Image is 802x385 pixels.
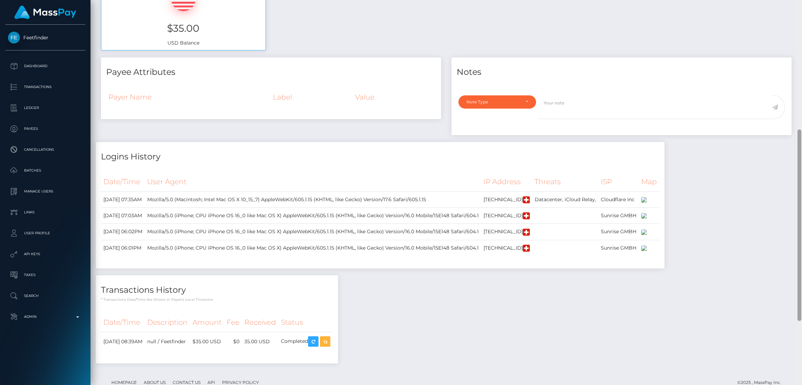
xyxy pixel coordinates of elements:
[523,229,530,236] img: ch.png
[598,172,639,191] th: ISP
[523,212,530,219] img: ch.png
[270,88,353,107] th: Label
[523,196,530,203] img: ch.png
[598,240,639,256] td: Sunrise GMBH
[101,313,145,332] th: Date/Time
[106,66,436,78] h4: Payee Attributes
[8,32,20,44] img: Feetfinder
[457,66,786,78] h4: Notes
[5,245,85,263] a: API Keys
[523,245,530,252] img: ch.png
[145,191,481,207] td: Mozilla/5.0 (Macintosh; Intel Mac OS X 10_15_7) AppleWebKit/605.1.15 (KHTML, like Gecko) Version/...
[8,165,82,176] p: Batches
[101,297,333,302] p: * Transactions date/time are shown in payee's local timezone
[101,284,333,296] h4: Transactions History
[278,332,333,351] td: Completed
[8,291,82,301] p: Search
[190,313,224,332] th: Amount
[145,332,190,351] td: null / Feetfinder
[8,124,82,134] p: Payees
[14,6,76,19] img: MassPay Logo
[5,204,85,221] a: Links
[481,224,532,240] td: [TECHNICAL_ID]
[101,172,145,191] th: Date/Time
[5,120,85,137] a: Payees
[145,313,190,332] th: Description
[145,240,481,256] td: Mozilla/5.0 (iPhone; CPU iPhone OS 16_0 like Mac OS X) AppleWebKit/605.1.15 (KHTML, like Gecko) V...
[8,312,82,322] p: Admin
[466,99,520,105] div: Note Type
[224,332,242,351] td: $0
[8,270,82,280] p: Taxes
[5,308,85,325] a: Admin
[101,151,659,163] h4: Logins History
[5,57,85,75] a: Dashboard
[481,191,532,207] td: [TECHNICAL_ID]
[639,172,659,191] th: Map
[5,141,85,158] a: Cancellations
[598,224,639,240] td: Sunrise GMBH
[242,332,278,351] td: 35.00 USD
[5,162,85,179] a: Batches
[145,224,481,240] td: Mozilla/5.0 (iPhone; CPU iPhone OS 16_0 like Mac OS X) AppleWebKit/605.1.15 (KHTML, like Gecko) V...
[458,95,536,109] button: Note Type
[641,197,647,203] img: 200x100
[8,186,82,197] p: Manage Users
[101,191,145,207] td: [DATE] 07:35AM
[145,172,481,191] th: User Agent
[278,313,333,332] th: Status
[641,229,647,235] img: 200x100
[106,88,270,107] th: Payer Name
[101,240,145,256] td: [DATE] 06:01PM
[481,208,532,224] td: [TECHNICAL_ID]
[353,88,436,107] th: Value
[481,240,532,256] td: [TECHNICAL_ID]
[101,224,145,240] td: [DATE] 06:02PM
[5,99,85,117] a: Ledger
[242,313,278,332] th: Received
[224,313,242,332] th: Fee
[481,172,532,191] th: IP Address
[8,249,82,259] p: API Keys
[532,191,598,207] td: Datacenter, iCloud Relay,
[8,82,82,92] p: Transactions
[190,332,224,351] td: $35.00 USD
[532,172,598,191] th: Threats
[641,213,647,219] img: 200x100
[8,144,82,155] p: Cancellations
[5,34,85,41] span: Feetfinder
[8,61,82,71] p: Dashboard
[598,191,639,207] td: Cloudflare Inc
[107,22,260,35] h3: $35.00
[5,78,85,96] a: Transactions
[101,332,145,351] td: [DATE] 08:39AM
[5,183,85,200] a: Manage Users
[145,208,481,224] td: Mozilla/5.0 (iPhone; CPU iPhone OS 16_0 like Mac OS X) AppleWebKit/605.1.15 (KHTML, like Gecko) V...
[8,103,82,113] p: Ledger
[5,287,85,305] a: Search
[8,207,82,218] p: Links
[5,225,85,242] a: User Profile
[101,208,145,224] td: [DATE] 07:03AM
[8,228,82,238] p: User Profile
[5,266,85,284] a: Taxes
[641,245,647,251] img: 200x100
[598,208,639,224] td: Sunrise GMBH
